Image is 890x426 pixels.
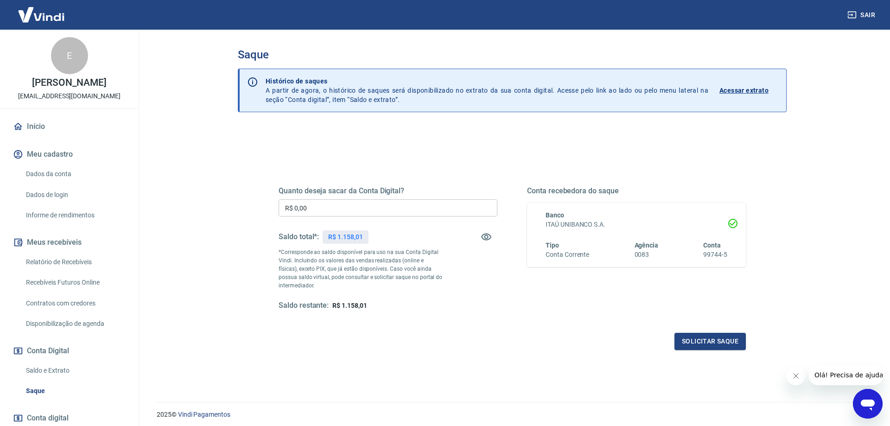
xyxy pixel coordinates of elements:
a: Acessar extrato [719,76,779,104]
button: Sair [845,6,879,24]
p: [PERSON_NAME] [32,78,106,88]
a: Dados da conta [22,165,127,184]
span: R$ 1.158,01 [332,302,367,309]
button: Meu cadastro [11,144,127,165]
button: Solicitar saque [674,333,746,350]
button: Meus recebíveis [11,232,127,253]
h3: Saque [238,48,787,61]
h6: 99744-5 [703,250,727,260]
a: Informe de rendimentos [22,206,127,225]
iframe: Botão para abrir a janela de mensagens [853,389,883,419]
p: [EMAIL_ADDRESS][DOMAIN_NAME] [18,91,121,101]
a: Recebíveis Futuros Online [22,273,127,292]
button: Conta Digital [11,341,127,361]
a: Disponibilização de agenda [22,314,127,333]
a: Dados de login [22,185,127,204]
span: Banco [546,211,564,219]
a: Saldo e Extrato [22,361,127,380]
h5: Saldo total*: [279,232,319,242]
iframe: Mensagem da empresa [809,365,883,385]
h5: Quanto deseja sacar da Conta Digital? [279,186,497,196]
p: *Corresponde ao saldo disponível para uso na sua Conta Digital Vindi. Incluindo os valores das ve... [279,248,443,290]
a: Início [11,116,127,137]
iframe: Fechar mensagem [787,367,805,385]
a: Relatório de Recebíveis [22,253,127,272]
p: A partir de agora, o histórico de saques será disponibilizado no extrato da sua conta digital. Ac... [266,76,708,104]
p: R$ 1.158,01 [328,232,362,242]
h6: 0083 [635,250,659,260]
h5: Conta recebedora do saque [527,186,746,196]
a: Contratos com credores [22,294,127,313]
h5: Saldo restante: [279,301,329,311]
a: Vindi Pagamentos [178,411,230,418]
span: Conta digital [27,412,69,425]
span: Tipo [546,242,559,249]
a: Saque [22,381,127,401]
h6: Conta Corrente [546,250,589,260]
div: E [51,37,88,74]
span: Agência [635,242,659,249]
span: Olá! Precisa de ajuda? [6,6,78,14]
h6: ITAÚ UNIBANCO S.A. [546,220,727,229]
img: Vindi [11,0,71,29]
p: Histórico de saques [266,76,708,86]
p: Acessar extrato [719,86,769,95]
p: 2025 © [157,410,868,420]
span: Conta [703,242,721,249]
